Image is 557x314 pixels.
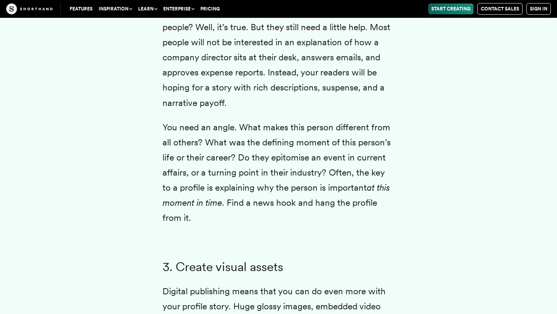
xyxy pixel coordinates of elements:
[162,259,395,275] h3: 3. Create visual assets
[160,3,197,14] button: Enterprise
[526,3,551,15] a: Sign in
[6,3,53,14] img: The Craft
[477,3,523,15] a: Contact Sales
[96,3,135,14] button: Inspiration
[162,5,395,111] p: Remember when I said that people are interested in people? Well, it’s true. But they still need a...
[162,120,395,226] p: You need an angle. What makes this person different from all others? What was the defining moment...
[197,3,223,14] a: Pricing
[67,3,96,14] a: Features
[428,3,473,14] a: Start Creating
[135,3,160,14] button: Learn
